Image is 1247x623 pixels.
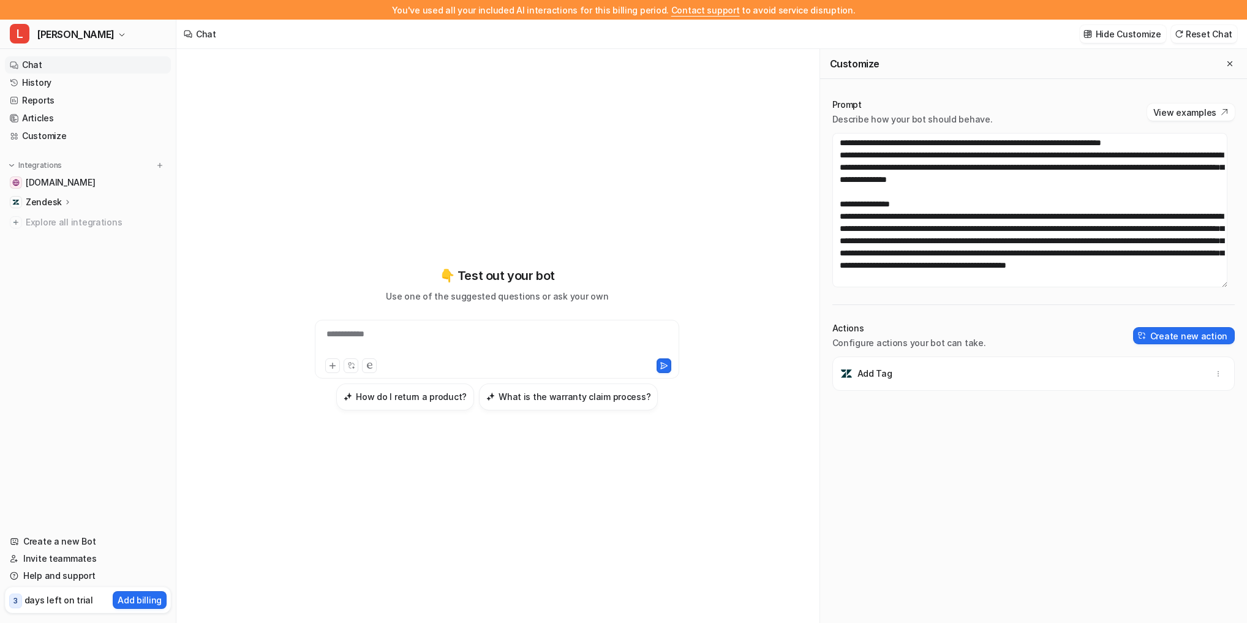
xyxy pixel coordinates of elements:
span: Explore all integrations [26,213,166,232]
a: Explore all integrations [5,214,171,231]
a: Help and support [5,567,171,584]
button: Reset Chat [1171,25,1237,43]
img: www.dormeo.co.uk [12,179,20,186]
a: Create a new Bot [5,533,171,550]
p: Hide Customize [1096,28,1161,40]
button: Hide Customize [1080,25,1166,43]
a: Customize [5,127,171,145]
img: expand menu [7,161,16,170]
button: How do I return a product?How do I return a product? [336,383,474,410]
button: Integrations [5,159,66,172]
p: Actions [832,322,986,334]
img: Zendesk [12,198,20,206]
span: Contact support [671,5,740,15]
span: L [10,24,29,43]
a: Invite teammates [5,550,171,567]
img: Add Tag icon [840,368,853,380]
div: Chat [196,28,216,40]
button: View examples [1147,104,1235,121]
p: 3 [13,595,18,606]
img: menu_add.svg [156,161,164,170]
button: Create new action [1133,327,1235,344]
h3: What is the warranty claim process? [499,390,650,403]
p: days left on trial [24,594,93,606]
p: Integrations [18,160,62,170]
a: Articles [5,110,171,127]
h2: Customize [830,58,880,70]
p: Prompt [832,99,993,111]
img: explore all integrations [10,216,22,228]
img: reset [1175,29,1183,39]
p: Add billing [118,594,162,606]
p: 👇 Test out your bot [440,266,555,285]
img: create-action-icon.svg [1138,331,1147,340]
p: Add Tag [857,368,892,380]
a: Chat [5,56,171,74]
a: www.dormeo.co.uk[DOMAIN_NAME] [5,174,171,191]
img: How do I return a product? [344,392,352,401]
p: Configure actions your bot can take. [832,337,986,349]
p: Describe how your bot should behave. [832,113,993,126]
a: Reports [5,92,171,109]
img: customize [1083,29,1092,39]
h3: How do I return a product? [356,390,467,403]
button: What is the warranty claim process?What is the warranty claim process? [479,383,658,410]
p: Zendesk [26,196,62,208]
span: [DOMAIN_NAME] [26,176,95,189]
a: History [5,74,171,91]
button: Add billing [113,591,167,609]
p: Use one of the suggested questions or ask your own [386,290,608,303]
span: [PERSON_NAME] [37,26,115,43]
button: Close flyout [1223,56,1237,71]
img: What is the warranty claim process? [486,392,495,401]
